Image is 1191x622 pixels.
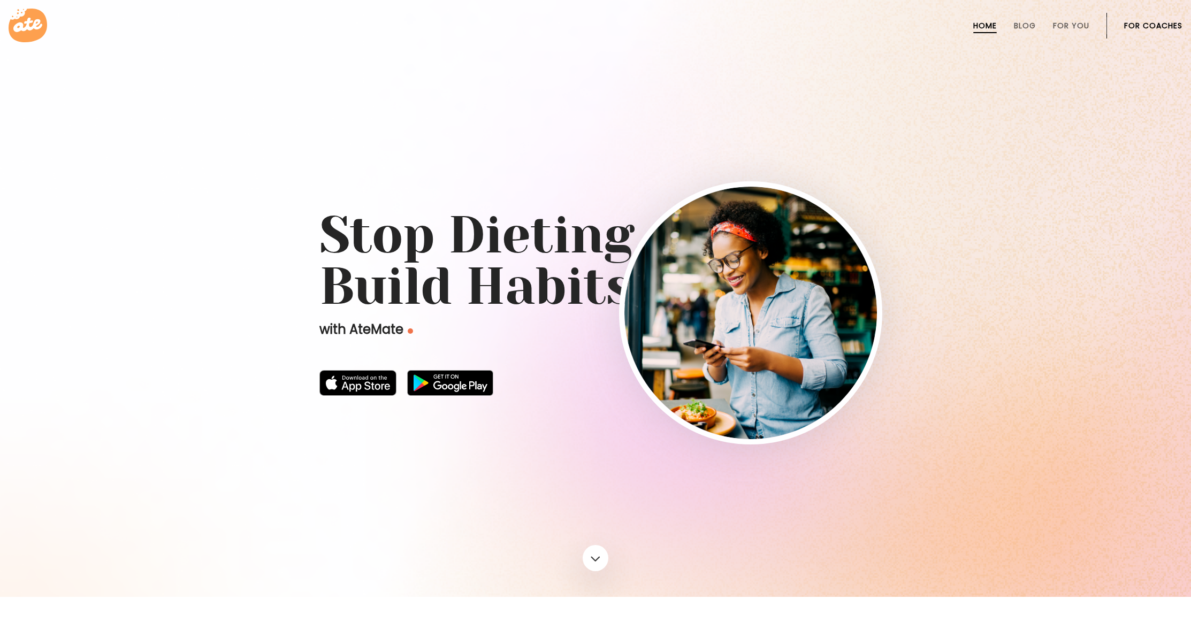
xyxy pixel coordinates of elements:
[973,21,997,30] a: Home
[319,210,872,312] h1: Stop Dieting. Build Habits.
[319,370,396,396] img: badge-download-apple.svg
[1124,21,1182,30] a: For Coaches
[407,370,493,396] img: badge-download-google.png
[624,187,877,439] img: home-hero-img-rounded.png
[1053,21,1089,30] a: For You
[319,321,619,338] p: with AteMate
[1014,21,1036,30] a: Blog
